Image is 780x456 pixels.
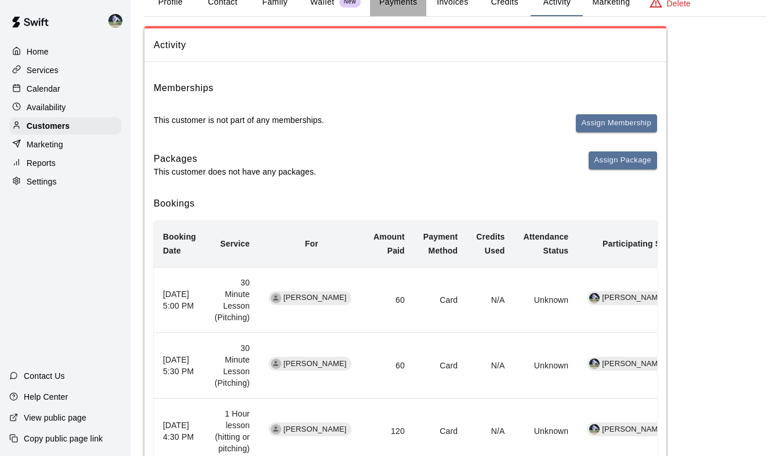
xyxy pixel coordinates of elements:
td: 30 Minute Lesson (Pitching) [205,333,259,399]
img: Chad Bell [589,359,600,369]
p: Settings [27,176,57,187]
p: Calendar [27,83,60,95]
p: View public page [24,412,86,424]
h6: Packages [154,151,316,167]
b: Credits Used [476,232,505,255]
b: For [305,239,318,248]
td: Unknown [514,333,578,399]
span: [PERSON_NAME] [597,424,670,435]
div: Chad Bell[PERSON_NAME] [587,357,670,371]
div: Trace Alexander [271,293,281,303]
a: Home [9,43,121,60]
b: Participating Staff [603,239,674,248]
p: Help Center [24,391,68,403]
button: Assign Membership [576,114,657,132]
span: Activity [154,38,657,53]
td: Unknown [514,267,578,332]
td: N/A [467,333,514,399]
p: Reports [27,157,56,169]
img: Chad Bell [589,293,600,303]
td: Card [414,267,467,332]
b: Amount Paid [373,232,405,255]
div: Trace Alexander [271,424,281,435]
span: [PERSON_NAME] [279,292,351,303]
img: Chad Bell [589,424,600,435]
th: [DATE] 5:00 PM [154,267,205,332]
img: Chad Bell [108,14,122,28]
b: Service [220,239,250,248]
p: Copy public page link [24,433,103,444]
a: Marketing [9,136,121,153]
a: Reports [9,154,121,172]
td: 30 Minute Lesson (Pitching) [205,267,259,332]
p: Contact Us [24,370,65,382]
a: Settings [9,173,121,190]
p: Marketing [27,139,63,150]
div: Chad Bell [106,9,130,32]
p: Availability [27,102,66,113]
span: [PERSON_NAME] [279,424,351,435]
a: Availability [9,99,121,116]
td: N/A [467,267,514,332]
td: 60 [364,267,414,332]
span: [PERSON_NAME] [597,292,670,303]
b: Booking Date [163,232,196,255]
span: [PERSON_NAME] [279,359,351,370]
button: Assign Package [589,151,657,169]
p: Home [27,46,49,57]
b: Payment Method [423,232,458,255]
span: [PERSON_NAME] [597,359,670,370]
h6: Memberships [154,81,213,96]
a: Customers [9,117,121,135]
p: Customers [27,120,70,132]
p: This customer does not have any packages. [154,166,316,178]
td: Card [414,333,467,399]
p: Services [27,64,59,76]
p: This customer is not part of any memberships. [154,114,324,126]
a: Calendar [9,80,121,97]
td: 60 [364,333,414,399]
div: Trace Alexander [271,359,281,369]
div: Chad Bell[PERSON_NAME] [587,291,670,305]
b: Attendance Status [524,232,569,255]
div: Chad Bell[PERSON_NAME] [587,422,670,436]
th: [DATE] 5:30 PM [154,333,205,399]
a: Services [9,61,121,79]
h6: Bookings [154,196,657,211]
